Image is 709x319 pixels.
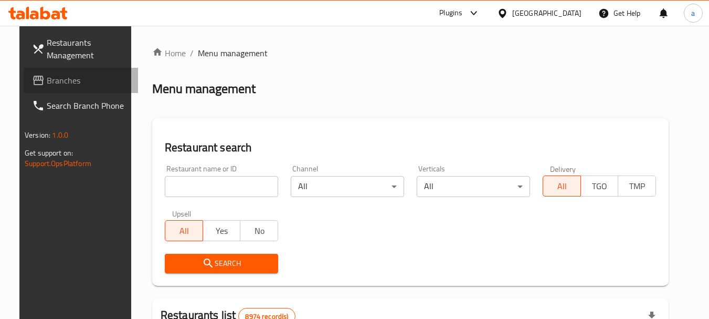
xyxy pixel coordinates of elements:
[165,176,278,197] input: Search for restaurant name or ID..
[190,47,194,59] li: /
[24,68,138,93] a: Branches
[618,176,656,197] button: TMP
[52,128,68,142] span: 1.0.0
[24,93,138,118] a: Search Branch Phone
[417,176,530,197] div: All
[203,220,241,241] button: Yes
[291,176,404,197] div: All
[47,99,130,112] span: Search Branch Phone
[691,7,695,19] span: a
[585,179,615,194] span: TGO
[245,223,274,239] span: No
[165,140,656,156] h2: Restaurant search
[240,220,278,241] button: No
[173,257,270,270] span: Search
[439,7,462,19] div: Plugins
[152,47,186,59] a: Home
[24,30,138,68] a: Restaurants Management
[550,165,576,172] label: Delivery
[622,179,652,194] span: TMP
[25,128,50,142] span: Version:
[547,179,577,194] span: All
[152,47,669,59] nav: breadcrumb
[152,80,256,97] h2: Menu management
[47,36,130,61] span: Restaurants Management
[165,220,203,241] button: All
[580,176,619,197] button: TGO
[47,74,130,87] span: Branches
[198,47,268,59] span: Menu management
[165,254,278,273] button: Search
[172,210,192,217] label: Upsell
[170,223,199,239] span: All
[25,157,91,170] a: Support.OpsPlatform
[543,176,581,197] button: All
[25,146,73,160] span: Get support on:
[512,7,581,19] div: [GEOGRAPHIC_DATA]
[207,223,237,239] span: Yes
